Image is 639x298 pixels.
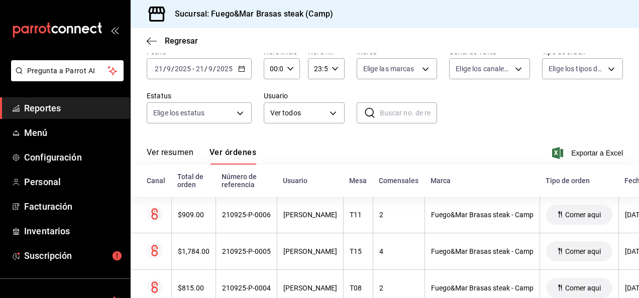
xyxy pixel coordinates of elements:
div: $815.00 [178,284,209,292]
span: Comer aqui [561,211,605,219]
span: Comer aqui [561,284,605,292]
div: 2 [379,211,418,219]
div: 210925-P-0004 [222,284,271,292]
div: Marca [431,177,534,185]
label: Estatus [147,92,252,99]
span: Comer aqui [561,247,605,255]
button: Ver órdenes [209,147,256,165]
div: Fuego&Mar Brasas steak - Camp [431,284,534,292]
span: Personal [24,175,122,189]
div: Número de referencia [222,173,271,189]
span: / [204,65,207,73]
div: $909.00 [178,211,209,219]
span: Elige los tipos de orden [549,64,604,74]
label: Hora fin [308,48,344,55]
div: Comensales [379,177,418,185]
div: 210925-P-0005 [222,247,271,255]
div: Total de orden [177,173,209,189]
span: Reportes [24,101,122,115]
div: $1,784.00 [178,247,209,255]
span: Menú [24,126,122,139]
input: -- [154,65,163,73]
input: ---- [174,65,191,73]
span: Suscripción [24,249,122,262]
button: open_drawer_menu [111,26,119,34]
div: 210925-P-0006 [222,211,271,219]
div: Fuego&Mar Brasas steak - Camp [431,211,534,219]
div: navigation tabs [147,147,256,165]
h3: Sucursal: Fuego&Mar Brasas steak (Camp) [167,8,333,20]
div: 4 [379,247,418,255]
button: Ver resumen [147,147,193,165]
input: Buscar no. de referencia [380,103,438,123]
button: Regresar [147,36,198,46]
div: Mesa [349,177,367,185]
div: T08 [350,284,367,292]
label: Hora inicio [264,48,300,55]
span: Configuración [24,151,122,164]
button: Pregunta a Parrot AI [11,60,124,81]
span: / [163,65,166,73]
span: - [192,65,194,73]
input: -- [166,65,171,73]
span: Facturación [24,200,122,213]
span: Elige los canales de venta [456,64,511,74]
label: Fecha [147,48,252,55]
span: Pregunta a Parrot AI [27,66,108,76]
input: -- [195,65,204,73]
span: Regresar [165,36,198,46]
a: Pregunta a Parrot AI [7,73,124,83]
div: Usuario [283,177,337,185]
label: Usuario [264,92,345,99]
div: T15 [350,247,367,255]
div: [PERSON_NAME] [283,284,337,292]
span: Elige los estatus [153,108,204,118]
span: Inventarios [24,224,122,238]
span: Elige las marcas [363,64,414,74]
button: Exportar a Excel [554,147,623,159]
span: / [213,65,216,73]
div: 2 [379,284,418,292]
div: T11 [350,211,367,219]
span: Ver todos [270,108,326,118]
div: [PERSON_NAME] [283,211,337,219]
input: -- [208,65,213,73]
div: Tipo de orden [546,177,612,185]
div: [PERSON_NAME] [283,247,337,255]
div: Fuego&Mar Brasas steak - Camp [431,247,534,255]
input: ---- [216,65,233,73]
div: Canal [147,177,165,185]
span: / [171,65,174,73]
